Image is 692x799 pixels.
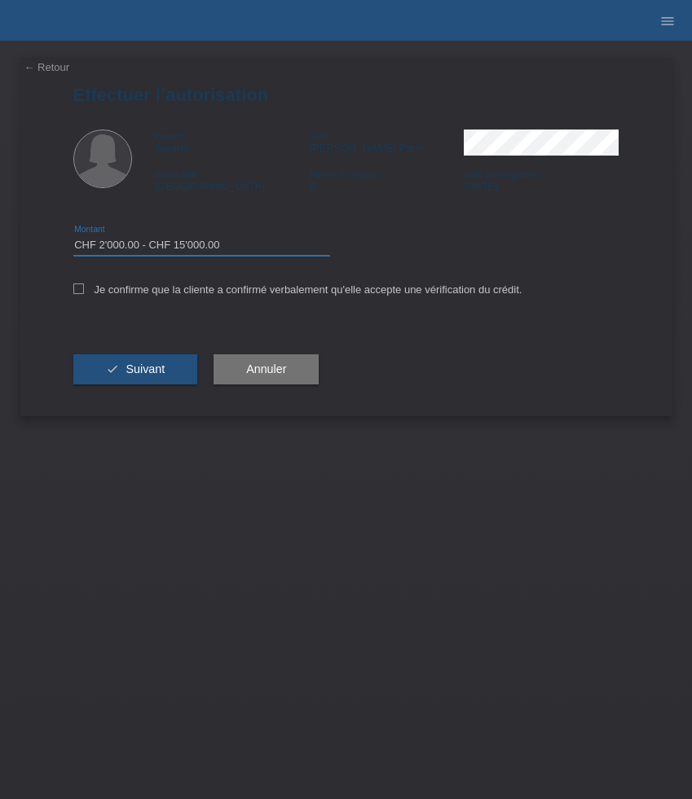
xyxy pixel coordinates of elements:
[73,283,522,296] label: Je confirme que la cliente a confirmé verbalement qu'elle accepte une vérification du crédit.
[155,169,197,179] span: Nationalité
[309,169,377,179] span: Permis de séjour
[309,130,464,154] div: [PERSON_NAME] Panic
[651,15,684,25] a: menu
[309,168,464,192] div: B
[126,362,165,375] span: Suivant
[246,362,286,375] span: Annuler
[309,131,328,141] span: Nom
[106,362,119,375] i: check
[73,354,198,385] button: check Suivant
[214,354,319,385] button: Annuler
[464,168,619,192] div: [DATE]
[24,61,70,73] a: ← Retour
[155,130,310,154] div: Jovana
[659,13,676,29] i: menu
[464,169,538,179] span: Date d'immigration
[155,168,310,192] div: [GEOGRAPHIC_DATA]
[73,85,619,105] h1: Effectuer l’autorisation
[155,131,187,141] span: Prénom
